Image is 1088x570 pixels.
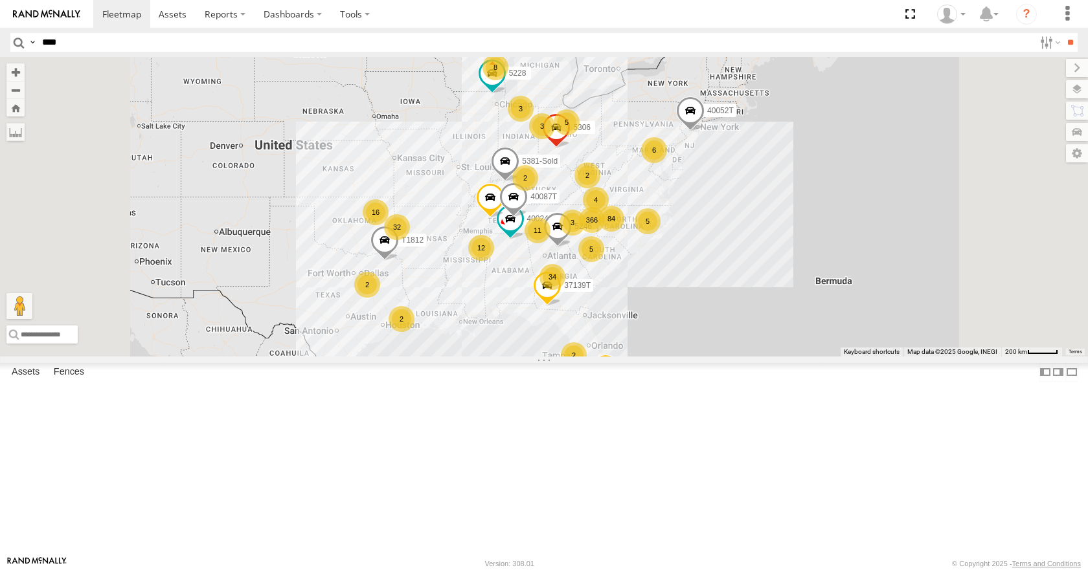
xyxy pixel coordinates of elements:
[1001,347,1062,356] button: Map Scale: 200 km per 44 pixels
[482,54,508,80] div: 8
[907,348,997,355] span: Map data ©2025 Google, INEGI
[509,69,527,78] span: 5228
[508,96,534,122] div: 3
[561,342,587,368] div: 2
[468,235,494,261] div: 12
[573,124,591,133] span: 5306
[27,33,38,52] label: Search Query
[539,264,565,290] div: 34
[844,347,900,356] button: Keyboard shortcuts
[1039,363,1052,382] label: Dock Summary Table to the Left
[579,207,605,233] div: 366
[564,281,591,290] span: 37139T
[522,157,558,166] span: 5381-Sold
[389,306,414,332] div: 2
[7,557,67,570] a: Visit our Website
[363,199,389,225] div: 16
[530,192,557,201] span: 40087T
[641,137,667,163] div: 6
[574,162,600,188] div: 2
[1016,4,1037,25] i: ?
[1065,363,1078,382] label: Hide Summary Table
[527,214,554,223] span: 40024T
[6,293,32,319] button: Drag Pegman onto the map to open Street View
[1066,144,1088,162] label: Map Settings
[6,81,25,99] button: Zoom out
[6,99,25,116] button: Zoom Home
[485,560,534,567] div: Version: 308.01
[512,165,538,191] div: 2
[13,10,80,19] img: rand-logo.svg
[598,206,624,232] div: 84
[6,63,25,81] button: Zoom in
[952,560,1081,567] div: © Copyright 2025 -
[554,109,580,135] div: 5
[635,208,661,234] div: 5
[1052,363,1065,382] label: Dock Summary Table to the Right
[1005,348,1027,355] span: 200 km
[560,210,585,236] div: 3
[1035,33,1063,52] label: Search Filter Options
[583,187,609,213] div: 4
[47,364,91,382] label: Fences
[578,236,604,262] div: 5
[402,236,424,245] span: T1812
[1012,560,1081,567] a: Terms and Conditions
[5,364,46,382] label: Assets
[384,214,410,240] div: 32
[525,217,550,243] div: 11
[6,123,25,141] label: Measure
[933,5,970,24] div: Todd Sigmon
[354,272,380,298] div: 2
[707,107,734,116] span: 40052T
[529,113,555,139] div: 3
[1069,349,1082,354] a: Terms (opens in new tab)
